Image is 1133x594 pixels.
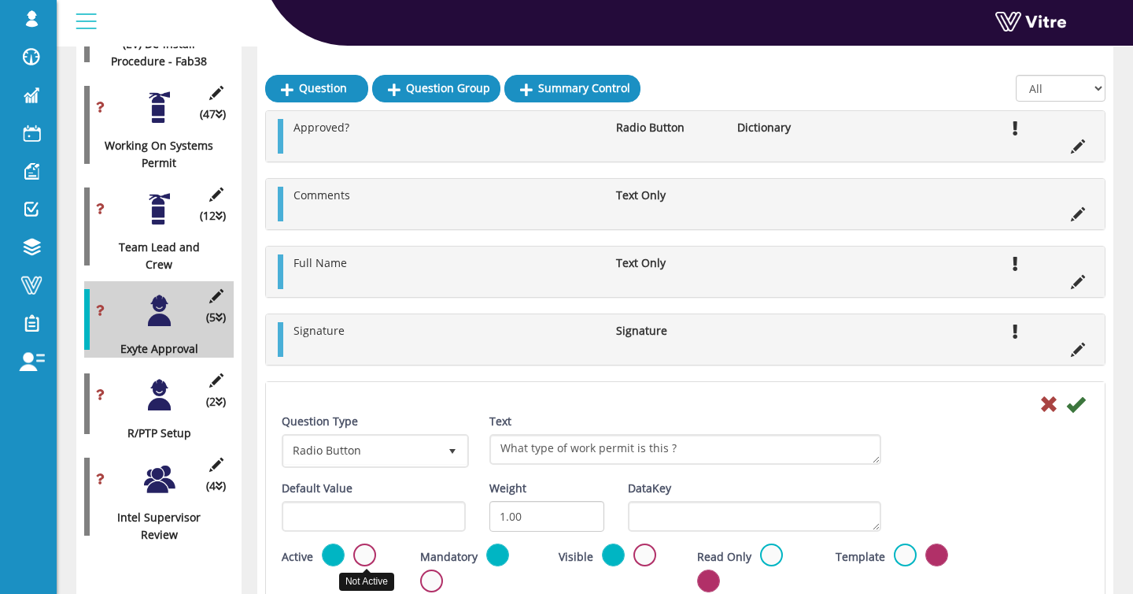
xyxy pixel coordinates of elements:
textarea: What type of work permit is this ? [489,434,881,465]
li: Dictionary [729,119,851,136]
span: (4 ) [206,477,226,495]
div: Not Active [339,573,394,591]
label: Active [282,548,313,566]
li: Signature [608,322,729,340]
div: Intel Supervisor Review [84,509,222,544]
label: Default Value [282,480,352,497]
a: Question Group [372,75,500,102]
div: R/PTP Setup [84,425,222,442]
div: Exyte Approval [84,340,222,358]
span: Comments [293,187,350,202]
label: DataKey [628,480,671,497]
span: (12 ) [200,207,226,225]
a: Question [265,75,368,102]
a: Summary Control [504,75,640,102]
span: Full Name [293,255,347,270]
label: Weight [489,480,526,497]
span: (5 ) [206,309,226,326]
label: Read Only [697,548,751,566]
label: Mandatory [420,548,478,566]
label: Text [489,413,511,430]
li: Text Only [608,254,729,272]
span: (47 ) [200,106,226,123]
span: Radio Button [284,436,438,465]
span: Approved? [293,120,349,135]
div: Working On Systems Permit [84,137,222,172]
span: (2 ) [206,393,226,410]
span: Signature [293,323,345,338]
li: Text Only [608,187,729,204]
div: Team Lead and Crew [84,239,222,273]
label: Visible [559,548,593,566]
span: select [438,436,467,465]
label: Template [836,548,885,566]
label: Question Type [282,413,358,430]
li: Radio Button [608,119,729,136]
